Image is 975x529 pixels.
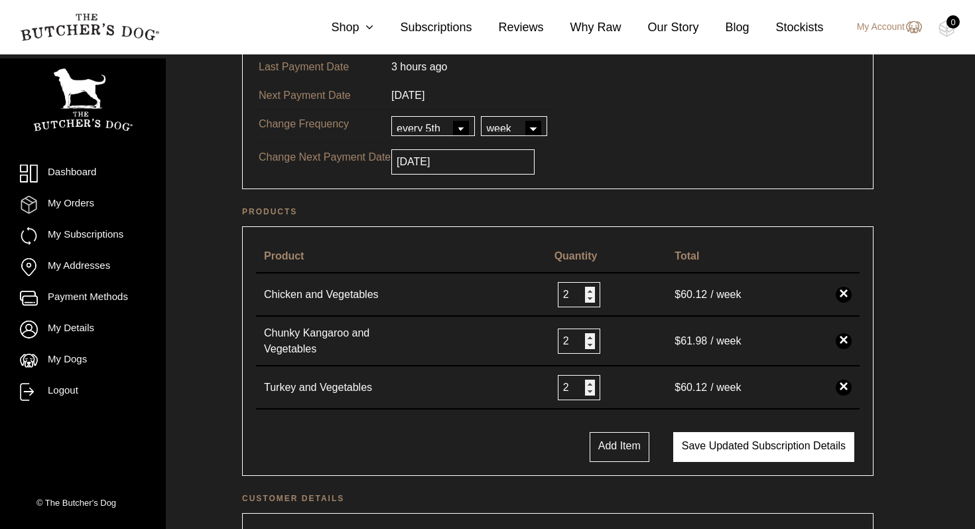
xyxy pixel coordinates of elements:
a: × [836,287,852,303]
button: Save updated subscription details [673,432,854,462]
th: Quantity [547,240,667,273]
td: Next Payment Date [251,81,383,110]
button: Add Item [590,432,649,462]
p: Change Frequency [259,116,391,132]
img: TBD_Portrait_Logo_White.png [33,68,133,131]
a: Chunky Kangaroo and Vegetables [264,325,397,357]
a: Turkey and Vegetables [264,380,397,396]
div: 0 [946,15,960,29]
a: Blog [699,19,749,37]
a: Logout [20,383,146,401]
td: / week [667,273,828,317]
a: Reviews [472,19,543,37]
a: Payment Methods [20,289,146,307]
span: 61.98 [675,335,710,346]
td: / week [667,366,828,410]
a: My Details [20,321,146,339]
span: 60.12 [675,382,710,393]
td: Last Payment Date [251,52,383,81]
a: Subscriptions [373,19,472,37]
td: 3 hours ago [383,52,456,81]
th: Total [667,240,828,273]
h2: Customer details [242,492,874,505]
a: × [836,333,852,349]
a: Why Raw [544,19,621,37]
a: × [836,380,852,396]
a: Our Story [621,19,699,37]
span: 60.12 [675,289,710,300]
a: My Dogs [20,352,146,370]
td: / week [667,317,828,366]
a: My Orders [20,196,146,214]
p: Change Next Payment Date [259,149,391,165]
a: My Subscriptions [20,227,146,245]
span: $ [675,335,681,346]
a: Stockists [749,19,824,37]
th: Product [256,240,547,273]
h2: Products [242,205,874,218]
a: Chicken and Vegetables [264,287,397,303]
img: TBD_Cart-Empty.png [939,20,955,37]
a: My Addresses [20,258,146,276]
span: $ [675,382,681,393]
a: Dashboard [20,165,146,183]
td: [DATE] [383,81,432,110]
span: $ [675,289,681,300]
a: Shop [304,19,373,37]
a: My Account [844,19,922,35]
